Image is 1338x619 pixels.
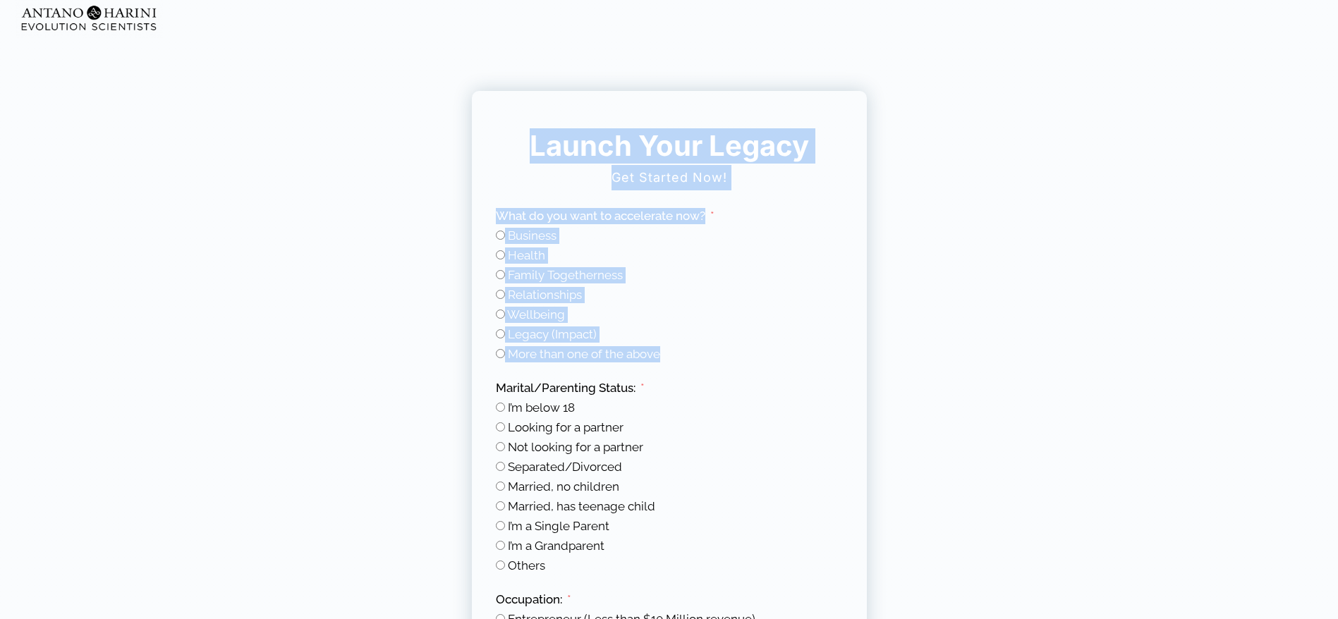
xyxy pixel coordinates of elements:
[508,539,604,553] span: I’m a Grandparent
[496,250,505,259] input: Health
[508,440,643,454] span: Not looking for a partner
[496,329,505,338] input: Legacy (Impact)
[508,248,545,262] span: Health
[496,442,505,451] input: Not looking for a partner
[496,309,505,319] input: Wellbeing
[496,422,505,431] input: Looking for a partner
[508,228,557,243] span: Business
[507,307,565,321] span: Wellbeing
[508,347,660,361] span: More than one of the above
[496,560,505,570] input: Others
[496,482,505,491] input: Married, no children
[496,290,505,299] input: Relationships
[508,499,655,513] span: Married, has teenage child
[508,327,597,341] span: Legacy (Impact)
[508,558,545,572] span: Others
[508,479,619,494] span: Married, no children
[496,403,505,412] input: I’m below 18
[508,519,609,533] span: I’m a Single Parent
[508,400,575,415] span: I’m below 18
[522,128,817,164] h5: Launch Your Legacy
[496,462,505,471] input: Separated/Divorced
[508,460,622,474] span: Separated/Divorced
[508,288,582,302] span: Relationships
[496,349,505,358] input: More than one of the above
[496,521,505,530] input: I’m a Single Parent
[496,231,505,240] input: Business
[508,420,624,434] span: Looking for a partner
[496,592,571,608] label: Occupation:
[496,270,505,279] input: Family Togetherness
[496,208,714,224] label: What do you want to accelerate now?
[496,501,505,510] input: Married, has teenage child
[494,165,845,190] h2: Get Started Now!
[496,541,505,550] input: I’m a Grandparent
[496,380,645,396] label: Marital/Parenting Status:
[508,268,623,282] span: Family Togetherness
